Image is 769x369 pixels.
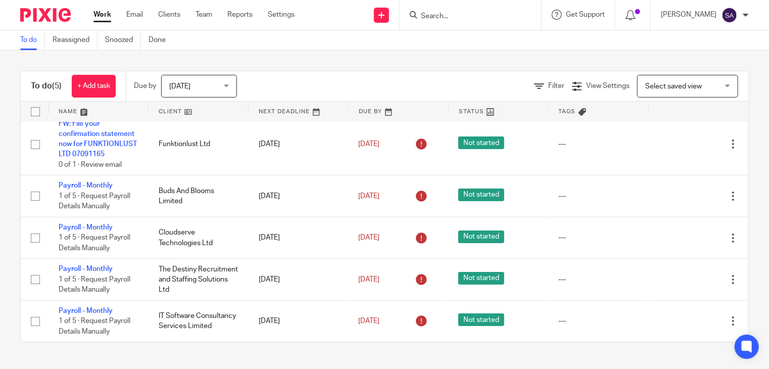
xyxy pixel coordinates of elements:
[105,30,141,50] a: Snoozed
[359,317,380,325] span: [DATE]
[645,83,702,90] span: Select saved view
[359,234,380,241] span: [DATE]
[558,139,638,149] div: ---
[661,10,716,20] p: [PERSON_NAME]
[586,82,630,89] span: View Settings
[268,10,295,20] a: Settings
[59,317,130,335] span: 1 of 5 · Request Payroll Details Manually
[59,161,122,168] span: 0 of 1 · Review email
[558,274,638,285] div: ---
[59,193,130,210] span: 1 of 5 · Request Payroll Details Manually
[20,8,71,22] img: Pixie
[722,7,738,23] img: svg%3E
[149,300,249,342] td: IT Software Consultancy Services Limited
[196,10,212,20] a: Team
[559,109,576,114] span: Tags
[93,10,111,20] a: Work
[249,113,349,175] td: [DATE]
[458,230,504,243] span: Not started
[149,217,249,258] td: Cloudserve Technologies Ltd
[53,30,98,50] a: Reassigned
[558,191,638,201] div: ---
[359,276,380,283] span: [DATE]
[548,82,564,89] span: Filter
[158,10,180,20] a: Clients
[134,81,156,91] p: Due by
[359,141,380,148] span: [DATE]
[59,307,113,314] a: Payroll - Monthly
[59,234,130,252] span: 1 of 5 · Request Payroll Details Manually
[59,276,130,294] span: 1 of 5 · Request Payroll Details Manually
[59,182,113,189] a: Payroll - Monthly
[359,193,380,200] span: [DATE]
[149,30,173,50] a: Done
[72,75,116,98] a: + Add task
[420,12,511,21] input: Search
[458,313,504,326] span: Not started
[20,30,45,50] a: To do
[59,265,113,272] a: Payroll - Monthly
[149,175,249,217] td: Buds And Blooms Limited
[59,224,113,231] a: Payroll - Monthly
[169,83,190,90] span: [DATE]
[458,189,504,201] span: Not started
[227,10,253,20] a: Reports
[52,82,62,90] span: (5)
[566,11,605,18] span: Get Support
[31,81,62,91] h1: To do
[458,272,504,285] span: Not started
[249,175,349,217] td: [DATE]
[126,10,143,20] a: Email
[149,113,249,175] td: Funktionlust Ltd
[558,316,638,326] div: ---
[249,259,349,300] td: [DATE]
[558,233,638,243] div: ---
[249,217,349,258] td: [DATE]
[149,259,249,300] td: The Destiny Recruitment and Staffing Solutions Ltd
[458,136,504,149] span: Not started
[249,300,349,342] td: [DATE]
